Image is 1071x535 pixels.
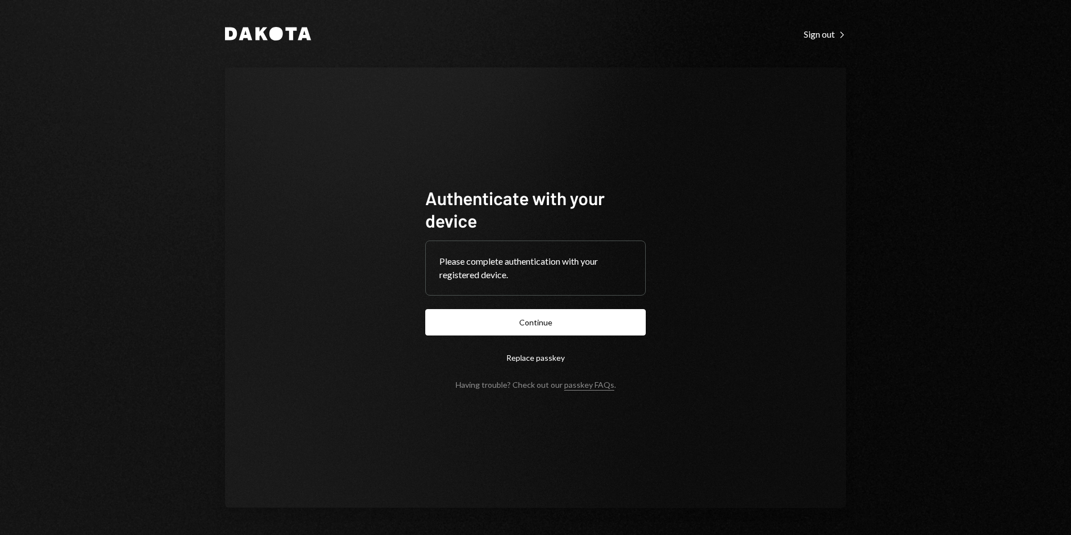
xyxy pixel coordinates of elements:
[804,28,846,40] a: Sign out
[425,187,646,232] h1: Authenticate with your device
[456,380,616,389] div: Having trouble? Check out our .
[425,344,646,371] button: Replace passkey
[439,255,632,282] div: Please complete authentication with your registered device.
[425,309,646,335] button: Continue
[564,380,614,391] a: passkey FAQs
[804,29,846,40] div: Sign out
